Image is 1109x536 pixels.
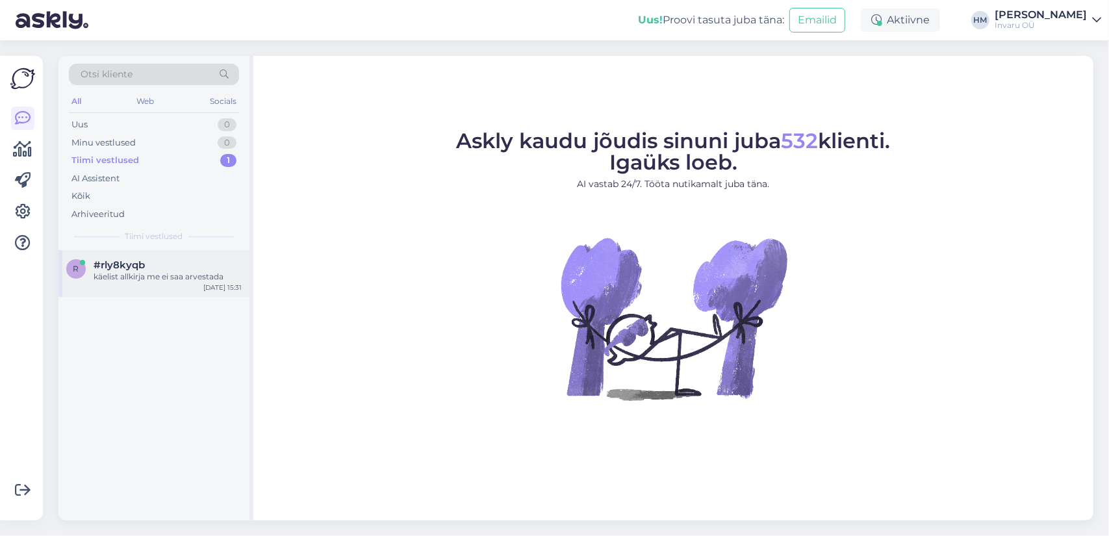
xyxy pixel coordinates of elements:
[207,93,239,110] div: Socials
[218,118,236,131] div: 0
[220,154,236,167] div: 1
[457,128,891,175] span: Askly kaudu jõudis sinuni juba klienti. Igaüks loeb.
[782,128,819,153] span: 532
[203,283,242,292] div: [DATE] 15:31
[125,231,183,242] span: Tiimi vestlused
[789,8,845,32] button: Emailid
[861,8,940,32] div: Aktiivne
[995,20,1087,31] div: Invaru OÜ
[995,10,1101,31] a: [PERSON_NAME]Invaru OÜ
[71,190,90,203] div: Kõik
[94,259,145,271] span: #rly8kyqb
[94,271,242,283] div: käelist allkirja me ei saa arvestada
[73,264,79,274] span: r
[71,154,139,167] div: Tiimi vestlused
[134,93,157,110] div: Web
[995,10,1087,20] div: [PERSON_NAME]
[71,136,136,149] div: Minu vestlused
[638,14,663,26] b: Uus!
[557,201,791,435] img: No Chat active
[971,11,989,29] div: HM
[638,12,784,28] div: Proovi tasuta juba täna:
[81,68,133,81] span: Otsi kliente
[457,177,891,191] p: AI vastab 24/7. Tööta nutikamalt juba täna.
[69,93,84,110] div: All
[71,118,88,131] div: Uus
[10,66,35,91] img: Askly Logo
[71,172,120,185] div: AI Assistent
[71,208,125,221] div: Arhiveeritud
[218,136,236,149] div: 0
